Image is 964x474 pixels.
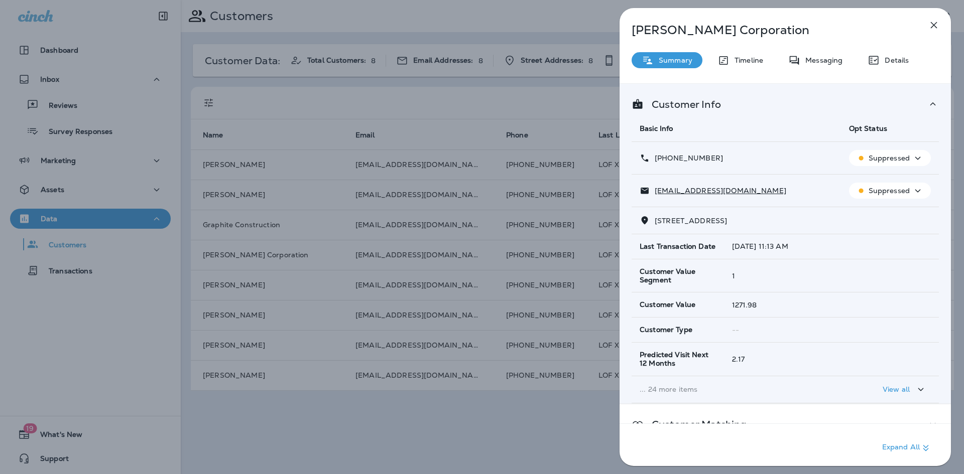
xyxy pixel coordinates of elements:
p: Expand All [882,442,932,454]
span: Basic Info [640,124,673,133]
span: Opt Status [849,124,887,133]
p: [EMAIL_ADDRESS][DOMAIN_NAME] [650,187,786,195]
p: ... 24 more items [640,385,833,393]
span: Last Transaction Date [640,242,715,251]
p: Messaging [800,56,842,64]
p: [PHONE_NUMBER] [650,154,723,162]
p: Suppressed [869,154,910,162]
p: View all [883,385,910,393]
span: Customer Type [640,326,692,334]
p: Suppressed [869,187,910,195]
span: 2.17 [732,355,745,364]
button: Expand All [878,439,936,457]
p: Summary [654,56,692,64]
span: [STREET_ADDRESS] [655,216,727,225]
span: -- [732,326,739,335]
p: Timeline [730,56,763,64]
p: Customer Matching [644,420,747,428]
span: Predicted Visit Next 12 Months [640,351,716,368]
p: [PERSON_NAME] Corporation [632,23,906,37]
p: Details [880,56,909,64]
span: Customer Value Segment [640,267,716,284]
span: 1271.98 [732,300,757,309]
span: 1 [732,271,735,280]
button: Suppressed [849,150,931,166]
button: View all [879,380,931,399]
span: Customer Value [640,300,695,309]
button: Suppressed [849,183,931,199]
span: [DATE] 11:13 AM [732,242,788,251]
p: Customer Info [644,100,721,108]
